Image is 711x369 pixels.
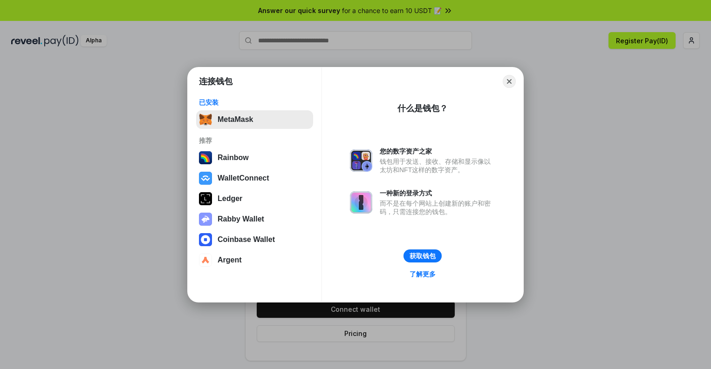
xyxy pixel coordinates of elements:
button: MetaMask [196,110,313,129]
div: MetaMask [218,115,253,124]
img: svg+xml,%3Csvg%20xmlns%3D%22http%3A%2F%2Fwww.w3.org%2F2000%2Fsvg%22%20width%3D%2228%22%20height%3... [199,192,212,205]
div: 推荐 [199,136,310,145]
button: Rabby Wallet [196,210,313,228]
h1: 连接钱包 [199,76,232,87]
div: Rainbow [218,154,249,162]
img: svg+xml,%3Csvg%20width%3D%2228%22%20height%3D%2228%22%20viewBox%3D%220%200%2028%2028%22%20fill%3D... [199,233,212,246]
div: 钱包用于发送、接收、存储和显示像以太坊和NFT这样的数字资产。 [380,157,495,174]
img: svg+xml,%3Csvg%20xmlns%3D%22http%3A%2F%2Fwww.w3.org%2F2000%2Fsvg%22%20fill%3D%22none%22%20viewBox... [350,149,372,172]
div: 已安装 [199,98,310,107]
img: svg+xml,%3Csvg%20xmlns%3D%22http%3A%2F%2Fwww.w3.org%2F2000%2Fsvg%22%20fill%3D%22none%22%20viewBox... [350,191,372,214]
button: Close [503,75,516,88]
button: WalletConnect [196,169,313,188]
img: svg+xml,%3Csvg%20fill%3D%22none%22%20height%3D%2233%22%20viewBox%3D%220%200%2035%2033%22%20width%... [199,113,212,126]
img: svg+xml,%3Csvg%20xmlns%3D%22http%3A%2F%2Fwww.w3.org%2F2000%2Fsvg%22%20fill%3D%22none%22%20viewBox... [199,213,212,226]
div: 什么是钱包？ [397,103,448,114]
img: svg+xml,%3Csvg%20width%3D%22120%22%20height%3D%22120%22%20viewBox%3D%220%200%20120%20120%22%20fil... [199,151,212,164]
img: svg+xml,%3Csvg%20width%3D%2228%22%20height%3D%2228%22%20viewBox%3D%220%200%2028%2028%22%20fill%3D... [199,254,212,267]
div: Ledger [218,195,242,203]
div: 一种新的登录方式 [380,189,495,197]
button: Rainbow [196,148,313,167]
button: Argent [196,251,313,269]
div: 而不是在每个网站上创建新的账户和密码，只需连接您的钱包。 [380,199,495,216]
button: Ledger [196,189,313,208]
div: 您的数字资产之家 [380,147,495,155]
button: Coinbase Wallet [196,230,313,249]
button: 获取钱包 [403,249,442,262]
a: 了解更多 [404,268,441,280]
div: 获取钱包 [410,252,436,260]
img: svg+xml,%3Csvg%20width%3D%2228%22%20height%3D%2228%22%20viewBox%3D%220%200%2028%2028%22%20fill%3D... [199,172,212,185]
div: WalletConnect [218,174,269,182]
div: 了解更多 [410,270,436,278]
div: Argent [218,256,242,264]
div: Rabby Wallet [218,215,264,223]
div: Coinbase Wallet [218,235,275,244]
